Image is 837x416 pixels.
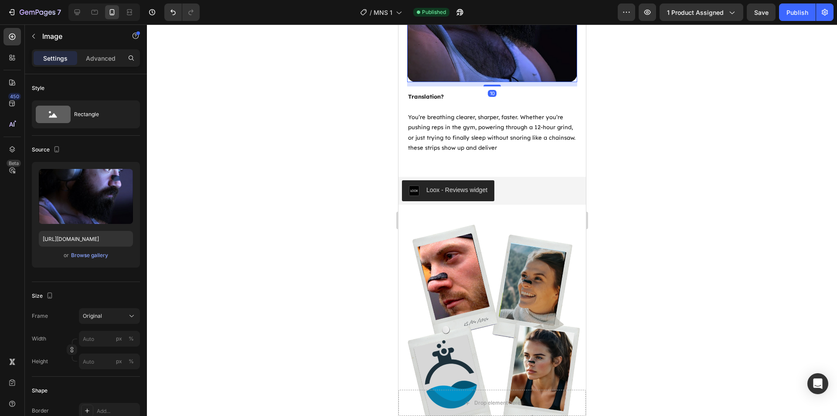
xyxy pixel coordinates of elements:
p: Image [42,31,116,41]
iframe: Design area [398,24,586,416]
div: Add... [97,407,138,415]
span: MNS 1 [374,8,392,17]
span: or [64,250,69,261]
span: / [370,8,372,17]
div: Source [32,144,62,156]
label: Height [32,358,48,365]
div: 450 [8,93,21,100]
label: Width [32,335,46,343]
button: 7 [3,3,65,21]
span: 1 product assigned [667,8,724,17]
button: 1 product assigned [660,3,743,21]
button: px [126,356,136,367]
input: px% [79,331,140,347]
div: Border [32,407,49,415]
span: Published [422,8,446,16]
div: Size [32,290,55,302]
div: % [129,358,134,365]
p: Advanced [86,54,116,63]
div: Style [32,84,44,92]
input: https://example.com/image.jpg [39,231,133,247]
div: px [116,335,122,343]
div: Shape [32,387,48,395]
span: Original [83,312,102,320]
button: % [114,333,124,344]
input: px% [79,354,140,369]
div: Open Intercom Messenger [807,373,828,394]
p: 7 [57,7,61,17]
span: Save [754,9,769,16]
div: Undo/Redo [164,3,200,21]
button: % [114,356,124,367]
div: Beta [7,160,21,167]
button: Publish [779,3,816,21]
button: px [126,333,136,344]
div: Rectangle [74,104,127,124]
button: Browse gallery [71,251,109,260]
img: preview-image [39,169,133,224]
label: Frame [32,312,48,320]
div: px [116,358,122,365]
button: Original [79,308,140,324]
p: Settings [43,54,68,63]
div: Browse gallery [71,251,108,259]
button: Save [747,3,776,21]
div: % [129,335,134,343]
div: Publish [786,8,808,17]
